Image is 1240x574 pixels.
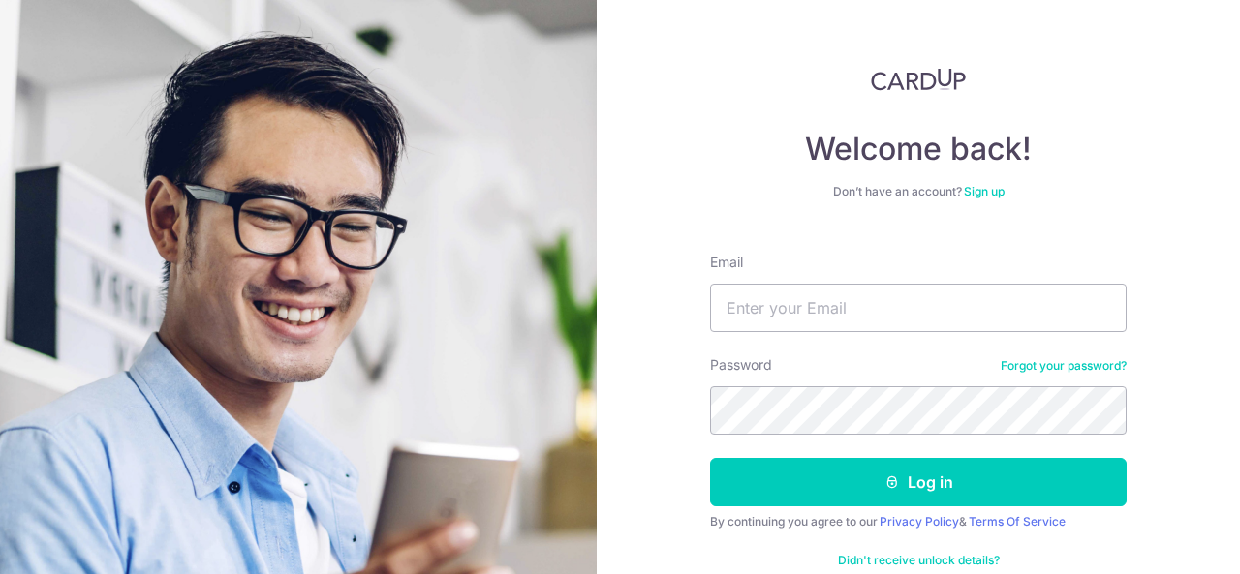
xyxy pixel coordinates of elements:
[710,458,1127,506] button: Log in
[838,553,1000,568] a: Didn't receive unlock details?
[710,184,1127,199] div: Don’t have an account?
[710,130,1127,168] h4: Welcome back!
[1001,358,1127,374] a: Forgot your password?
[871,68,966,91] img: CardUp Logo
[969,514,1066,529] a: Terms Of Service
[964,184,1005,198] a: Sign up
[710,355,772,375] label: Password
[710,253,743,272] label: Email
[710,514,1127,529] div: By continuing you agree to our &
[880,514,959,529] a: Privacy Policy
[710,284,1127,332] input: Enter your Email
